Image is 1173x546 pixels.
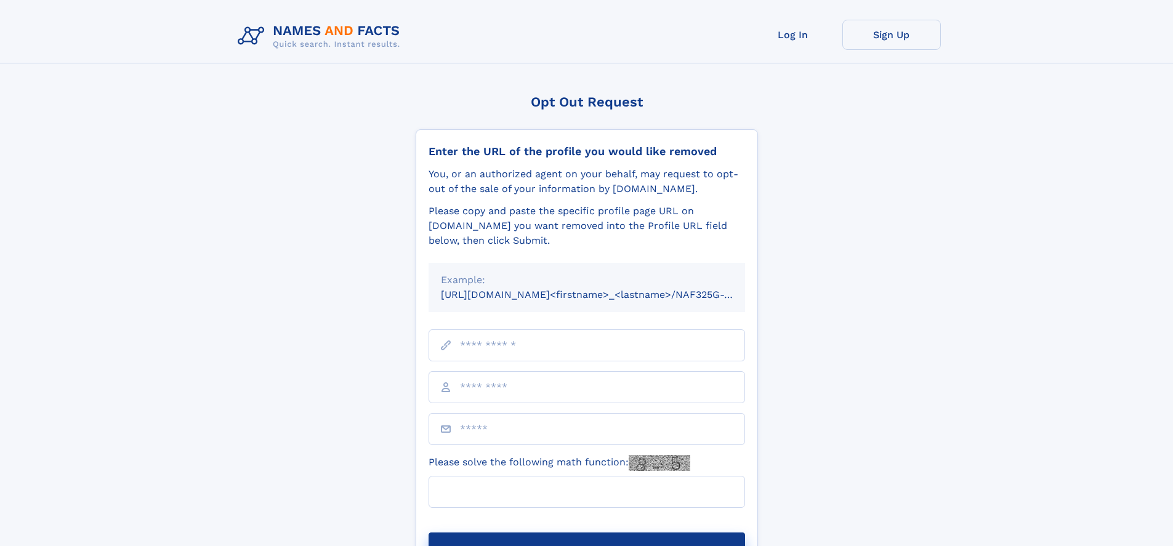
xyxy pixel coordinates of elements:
[744,20,842,50] a: Log In
[429,204,745,248] div: Please copy and paste the specific profile page URL on [DOMAIN_NAME] you want removed into the Pr...
[429,455,690,471] label: Please solve the following math function:
[416,94,758,110] div: Opt Out Request
[233,20,410,53] img: Logo Names and Facts
[429,145,745,158] div: Enter the URL of the profile you would like removed
[429,167,745,196] div: You, or an authorized agent on your behalf, may request to opt-out of the sale of your informatio...
[441,273,733,287] div: Example:
[441,289,768,300] small: [URL][DOMAIN_NAME]<firstname>_<lastname>/NAF325G-xxxxxxxx
[842,20,941,50] a: Sign Up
